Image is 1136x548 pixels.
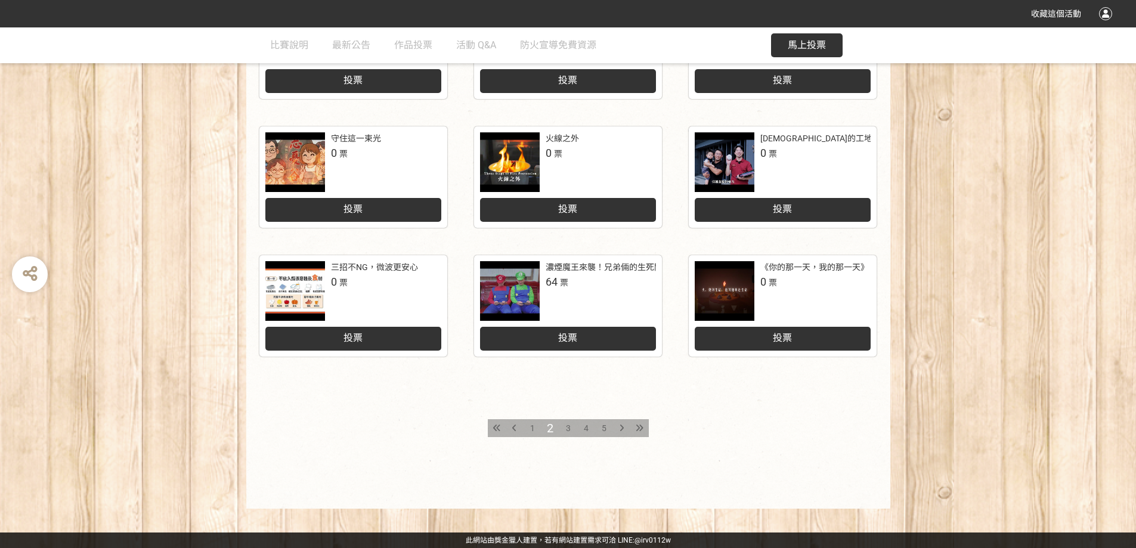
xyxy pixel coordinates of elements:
span: 票 [339,149,348,159]
span: 作品投票 [394,39,432,51]
span: 防火宣導免費資源 [520,39,596,51]
span: 最新公告 [332,39,370,51]
span: 活動 Q&A [456,39,496,51]
span: 投票 [558,75,577,86]
a: 三招不NG，微波更安心0票投票 [259,255,447,357]
a: 濃煙魔王來襲！兄弟倆的生死關門64票投票 [474,255,662,357]
span: 投票 [558,332,577,343]
span: 投票 [343,75,363,86]
span: 票 [554,149,562,159]
span: 64 [546,275,558,288]
button: 馬上投票 [771,33,843,57]
span: 投票 [773,75,792,86]
span: 票 [769,149,777,159]
a: 守住這一束光0票投票 [259,126,447,228]
span: 投票 [773,332,792,343]
span: 收藏這個活動 [1031,9,1081,18]
div: 火線之外 [546,132,579,145]
a: 最新公告 [332,27,370,63]
span: 0 [331,147,337,159]
div: 三招不NG，微波更安心 [331,261,418,274]
a: 作品投票 [394,27,432,63]
a: 此網站由獎金獵人建置，若有網站建置需求 [466,536,602,544]
a: 火線之外0票投票 [474,126,662,228]
div: 濃煙魔王來襲！兄弟倆的生死關門 [546,261,671,274]
span: 投票 [773,203,792,215]
span: 4 [584,423,589,433]
span: 投票 [558,203,577,215]
span: 票 [560,278,568,287]
a: 活動 Q&A [456,27,496,63]
div: 守住這一束光 [331,132,381,145]
span: 投票 [343,203,363,215]
span: 3 [566,423,571,433]
span: 0 [331,275,337,288]
span: 5 [602,423,606,433]
span: 0 [760,147,766,159]
span: 投票 [343,332,363,343]
span: 0 [546,147,552,159]
span: 1 [530,423,535,433]
span: 可洽 LINE: [466,536,671,544]
a: 防火宣導免費資源 [520,27,596,63]
span: 票 [769,278,777,287]
a: [DEMOGRAPHIC_DATA]的工地人生0票投票 [689,126,877,228]
span: 比賽說明 [270,39,308,51]
a: 比賽說明 [270,27,308,63]
span: 2 [547,421,553,435]
span: 票 [339,278,348,287]
span: 0 [760,275,766,288]
span: 馬上投票 [788,39,826,51]
a: 《你的那一天，我的那一天》0票投票 [689,255,877,357]
div: [DEMOGRAPHIC_DATA]的工地人生 [760,132,889,145]
div: 《你的那一天，我的那一天》 [760,261,869,274]
a: @irv0112w [634,536,671,544]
